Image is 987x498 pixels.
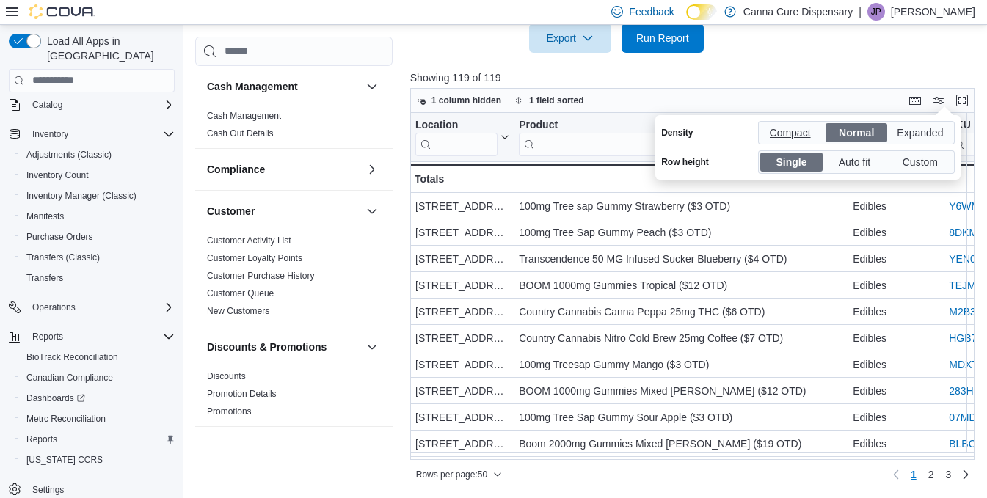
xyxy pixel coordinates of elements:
[207,253,302,263] a: Customer Loyalty Points
[207,252,302,264] span: Customer Loyalty Points
[26,299,81,316] button: Operations
[15,409,181,429] button: Metrc Reconciliation
[15,206,181,227] button: Manifests
[529,23,611,53] button: Export
[519,224,843,241] div: 100mg Tree Sap Gummy Peach ($3 OTD)
[195,367,393,426] div: Discounts & Promotions
[529,95,584,106] span: 1 field sorted
[853,170,939,188] div: -
[32,331,63,343] span: Reports
[415,277,509,294] div: [STREET_ADDRESS]
[363,78,381,95] button: Cash Management
[26,413,106,425] span: Metrc Reconciliation
[922,463,940,486] a: Page 2 of 3
[26,169,89,181] span: Inventory Count
[207,306,269,316] a: New Customers
[661,156,709,168] label: Row height
[15,144,181,165] button: Adjustments (Classic)
[416,469,487,480] span: Rows per page : 50
[26,351,118,363] span: BioTrack Reconciliation
[415,356,509,373] div: [STREET_ADDRESS]
[21,451,109,469] a: [US_STATE] CCRS
[824,122,889,144] label: Normal
[15,347,181,367] button: BioTrack Reconciliation
[871,3,881,21] span: JP
[363,202,381,220] button: Customer
[26,125,74,143] button: Inventory
[26,328,175,345] span: Reports
[686,20,687,21] span: Dark Mode
[21,249,106,266] a: Transfers (Classic)
[21,431,63,448] a: Reports
[415,224,509,241] div: [STREET_ADDRESS]
[26,252,100,263] span: Transfers (Classic)
[21,431,175,448] span: Reports
[21,146,175,164] span: Adjustments (Classic)
[32,128,68,140] span: Inventory
[207,204,255,219] h3: Customer
[853,303,939,321] div: Edibles
[15,186,181,206] button: Inventory Manager (Classic)
[743,3,853,21] p: Canna Cure Dispensary
[946,467,952,482] span: 3
[415,119,498,133] div: Location
[15,388,181,409] a: Dashboards
[853,224,939,241] div: Edibles
[207,162,360,177] button: Compliance
[3,95,181,115] button: Catalog
[32,99,62,111] span: Catalog
[415,197,509,215] div: [STREET_ADDRESS]
[21,228,175,246] span: Purchase Orders
[363,439,381,456] button: Finance
[622,23,704,53] button: Run Report
[21,208,175,225] span: Manifests
[26,392,85,404] span: Dashboards
[853,409,939,426] div: Edibles
[195,232,393,326] div: Customer
[3,297,181,318] button: Operations
[207,406,252,417] a: Promotions
[21,348,124,366] a: BioTrack Reconciliation
[32,301,76,313] span: Operations
[853,356,939,373] div: Edibles
[853,382,939,400] div: Edibles
[415,329,509,347] div: [STREET_ADDRESS]
[32,484,64,496] span: Settings
[207,111,281,121] a: Cash Management
[21,369,175,387] span: Canadian Compliance
[26,210,64,222] span: Manifests
[889,151,954,173] label: Custom
[207,340,327,354] h3: Discounts & Promotions
[759,122,824,144] label: Compact
[207,388,277,400] span: Promotion Details
[853,329,939,347] div: Edibles
[411,92,507,109] button: 1 column hidden
[21,389,91,407] a: Dashboards
[410,70,980,85] p: Showing 119 of 119
[887,463,975,486] nav: Pagination for preceding grid
[629,4,674,19] span: Feedback
[21,410,175,428] span: Metrc Reconciliation
[21,369,119,387] a: Canadian Compliance
[519,356,843,373] div: 100mg Treesap Gummy Mango ($3 OTD)
[953,92,971,109] button: Enter fullscreen
[207,235,291,246] a: Customer Activity List
[905,463,922,486] button: Page 1 of 3
[519,170,843,188] div: -
[21,228,99,246] a: Purchase Orders
[519,197,843,215] div: 100mg Tree sap Gummy Strawberry ($3 OTD)
[207,389,277,399] a: Promotion Details
[940,463,958,486] a: Page 3 of 3
[26,299,175,316] span: Operations
[21,187,142,205] a: Inventory Manager (Classic)
[905,463,957,486] ul: Pagination for preceding grid
[3,326,181,347] button: Reports
[957,466,975,483] a: Next page
[207,204,360,219] button: Customer
[891,3,975,21] p: [PERSON_NAME]
[207,162,265,177] h3: Compliance
[21,269,69,287] a: Transfers
[415,382,509,400] div: [STREET_ADDRESS]
[207,270,315,282] span: Customer Purchase History
[207,305,269,317] span: New Customers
